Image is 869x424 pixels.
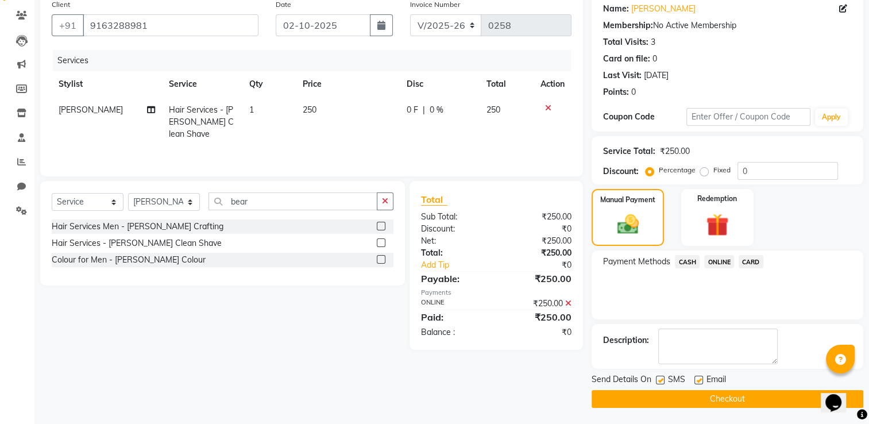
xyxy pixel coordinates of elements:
[52,237,222,249] div: Hair Services - [PERSON_NAME] Clean Shave
[242,71,296,97] th: Qty
[296,71,400,97] th: Price
[430,104,443,116] span: 0 %
[739,255,763,268] span: CARD
[603,53,650,65] div: Card on file:
[603,70,642,82] div: Last Visit:
[412,326,496,338] div: Balance :
[496,298,580,310] div: ₹250.00
[249,105,254,115] span: 1
[603,36,648,48] div: Total Visits:
[686,108,810,126] input: Enter Offer / Coupon Code
[706,373,726,388] span: Email
[423,104,425,116] span: |
[631,86,636,98] div: 0
[600,195,655,205] label: Manual Payment
[421,194,447,206] span: Total
[496,223,580,235] div: ₹0
[603,145,655,157] div: Service Total:
[412,223,496,235] div: Discount:
[162,71,242,97] th: Service
[52,71,162,97] th: Stylist
[52,14,84,36] button: +91
[421,288,571,298] div: Payments
[169,105,234,139] span: Hair Services - [PERSON_NAME] Clean Shave
[400,71,480,97] th: Disc
[644,70,669,82] div: [DATE]
[821,378,858,413] iframe: chat widget
[651,36,655,48] div: 3
[412,235,496,247] div: Net:
[496,235,580,247] div: ₹250.00
[303,105,316,115] span: 250
[603,256,670,268] span: Payment Methods
[592,373,651,388] span: Send Details On
[603,86,629,98] div: Points:
[208,192,377,210] input: Search or Scan
[496,211,580,223] div: ₹250.00
[511,259,581,271] div: ₹0
[699,211,736,239] img: _gift.svg
[603,111,686,123] div: Coupon Code
[412,272,496,286] div: Payable:
[668,373,685,388] span: SMS
[412,247,496,259] div: Total:
[592,390,863,408] button: Checkout
[660,145,690,157] div: ₹250.00
[52,221,223,233] div: Hair Services Men - [PERSON_NAME] Crafting
[412,298,496,310] div: ONLINE
[611,212,646,237] img: _cash.svg
[704,255,734,268] span: ONLINE
[480,71,534,97] th: Total
[603,20,653,32] div: Membership:
[603,165,639,178] div: Discount:
[675,255,700,268] span: CASH
[407,104,418,116] span: 0 F
[652,53,657,65] div: 0
[496,272,580,286] div: ₹250.00
[412,259,510,271] a: Add Tip
[412,310,496,324] div: Paid:
[659,165,696,175] label: Percentage
[534,71,571,97] th: Action
[52,254,206,266] div: Colour for Men - [PERSON_NAME] Colour
[486,105,500,115] span: 250
[713,165,731,175] label: Fixed
[53,50,580,71] div: Services
[59,105,123,115] span: [PERSON_NAME]
[496,310,580,324] div: ₹250.00
[412,211,496,223] div: Sub Total:
[697,194,737,204] label: Redemption
[603,20,852,32] div: No Active Membership
[631,3,696,15] a: [PERSON_NAME]
[83,14,258,36] input: Search by Name/Mobile/Email/Code
[496,247,580,259] div: ₹250.00
[496,326,580,338] div: ₹0
[815,109,848,126] button: Apply
[603,3,629,15] div: Name:
[603,334,649,346] div: Description:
